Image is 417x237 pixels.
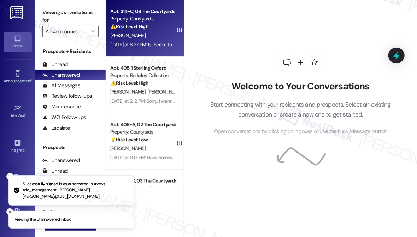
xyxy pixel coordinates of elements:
a: Leads [4,206,32,225]
div: Apt. 306~C, 03 The Courtyards Apartments [110,177,176,185]
div: Apt. 408~A, 02 The Courtyards Apartments [110,121,176,128]
p: Viewing the Unanswered inbox [14,217,71,223]
div: Unanswered [42,157,80,164]
span: • [25,112,27,117]
span: • [31,77,33,82]
input: All communities [46,26,87,37]
h2: Welcome to Your Conversations [200,81,402,92]
button: Close toast [6,208,13,215]
strong: 💡 Risk Level: Low [110,136,148,143]
strong: ⚠️ Risk Level: High [110,23,148,30]
div: [DATE] at 1:07 PM: Have someone loud enough to help direct traffic? [110,154,248,161]
div: Unread [42,167,68,175]
div: Prospects [35,144,106,151]
span: [PERSON_NAME] [110,89,148,95]
p: Successfully signed in as automated-surveys-tdc_management-[PERSON_NAME].[PERSON_NAME]@tdc_[DOMAI... [23,181,128,200]
div: Escalate [42,124,70,132]
div: Property: Courtyards [110,128,176,136]
i:  [91,29,95,34]
label: Viewing conversations for [42,7,99,26]
button: Close toast [6,173,13,180]
div: All Messages [42,82,80,89]
span: [PERSON_NAME] [110,145,146,152]
div: Maintenance [42,103,81,111]
a: Buildings [4,171,32,190]
span: [PERSON_NAME] [148,89,183,95]
div: [DATE] at 6:27 PM: Is there a form about reporting preexisting damages? [110,41,257,48]
div: Unread [42,61,68,68]
span: • [24,147,25,152]
div: Property: Courtyards [110,15,176,23]
div: Prospects + Residents [35,48,106,55]
div: Property: Berkeley Collection [110,72,176,79]
div: Property: Courtyards [110,185,176,192]
img: ResiDesk Logo [10,6,25,19]
div: [DATE] at 2:12 PM: Sorry, I want to check how much exactly our refund is. I remember we could get... [110,98,413,104]
a: Inbox [4,32,32,52]
span: Open conversations by clicking on inboxes or use the New Message button [214,127,387,136]
span: [PERSON_NAME] [110,32,146,38]
a: Site Visit • [4,102,32,121]
div: Review follow-ups [42,93,92,100]
div: Unanswered [42,71,80,79]
div: Apt. 314~C, 03 The Courtyards Apartments [110,8,176,15]
div: WO Follow-ups [42,114,86,121]
a: Insights • [4,137,32,156]
div: Apt. 405, 1 Sterling Oxford [110,64,176,72]
strong: ⚠️ Risk Level: High [110,80,148,86]
p: Start connecting with your residents and prospects. Select an existing conversation or create a n... [200,100,402,120]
